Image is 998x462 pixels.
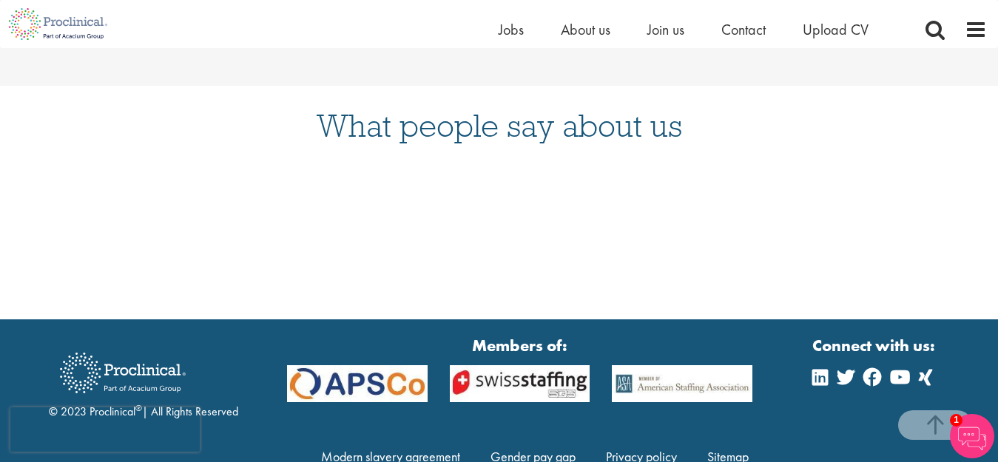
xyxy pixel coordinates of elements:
a: Join us [647,20,684,39]
img: Chatbot [950,414,994,458]
div: © 2023 Proclinical | All Rights Reserved [49,342,238,421]
img: APSCo [276,365,439,402]
a: Contact [721,20,766,39]
a: Upload CV [803,20,869,39]
img: APSCo [439,365,601,402]
img: Proclinical Recruitment [49,342,197,404]
strong: Connect with us: [812,334,938,357]
iframe: reCAPTCHA [10,407,200,452]
sup: ® [135,402,142,414]
strong: Members of: [287,334,753,357]
a: Jobs [499,20,524,39]
img: APSCo [601,365,763,402]
span: 1 [950,414,962,427]
a: About us [561,20,610,39]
